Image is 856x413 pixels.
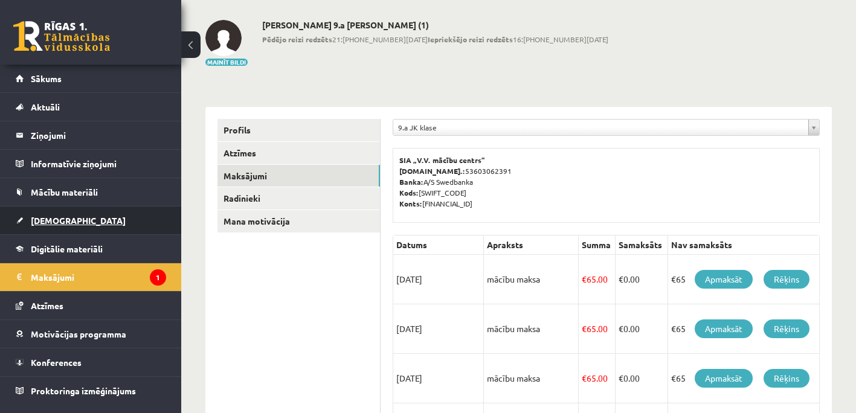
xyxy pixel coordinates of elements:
[31,300,63,311] span: Atzīmes
[399,177,423,187] b: Banka:
[393,304,484,354] td: [DATE]
[16,235,166,263] a: Digitālie materiāli
[616,255,668,304] td: 0.00
[31,385,136,396] span: Proktoringa izmēģinājums
[31,73,62,84] span: Sākums
[31,357,82,368] span: Konferences
[619,373,623,383] span: €
[582,323,587,334] span: €
[150,269,166,286] i: 1
[16,206,166,234] a: [DEMOGRAPHIC_DATA]
[217,210,380,232] a: Mana motivācija
[217,187,380,210] a: Radinieki
[217,165,380,187] a: Maksājumi
[31,121,166,149] legend: Ziņojumi
[16,178,166,206] a: Mācību materiāli
[619,323,623,334] span: €
[668,255,820,304] td: €65
[205,59,248,66] button: Mainīt bildi
[393,120,819,135] a: 9.a JK klase
[217,119,380,141] a: Profils
[262,34,608,45] span: 21:[PHONE_NUMBER][DATE] 16:[PHONE_NUMBER][DATE]
[619,274,623,284] span: €
[695,270,753,289] a: Apmaksāt
[399,166,465,176] b: [DOMAIN_NAME].:
[578,304,616,354] td: 65.00
[16,121,166,149] a: Ziņojumi
[16,65,166,92] a: Sākums
[578,235,616,255] th: Summa
[31,187,98,197] span: Mācību materiāli
[31,150,166,178] legend: Informatīvie ziņojumi
[31,243,103,254] span: Digitālie materiāli
[578,354,616,403] td: 65.00
[399,188,419,197] b: Kods:
[582,373,587,383] span: €
[764,319,809,338] a: Rēķins
[16,93,166,121] a: Aktuāli
[13,21,110,51] a: Rīgas 1. Tālmācības vidusskola
[16,292,166,319] a: Atzīmes
[764,270,809,289] a: Rēķins
[668,235,820,255] th: Nav samaksāts
[428,34,513,44] b: Iepriekšējo reizi redzēts
[398,120,803,135] span: 9.a JK klase
[668,304,820,354] td: €65
[578,255,616,304] td: 65.00
[695,369,753,388] a: Apmaksāt
[217,142,380,164] a: Atzīmes
[31,328,126,339] span: Motivācijas programma
[16,150,166,178] a: Informatīvie ziņojumi
[16,320,166,348] a: Motivācijas programma
[262,34,332,44] b: Pēdējo reizi redzēts
[399,155,486,165] b: SIA „V.V. mācību centrs”
[616,304,668,354] td: 0.00
[16,263,166,291] a: Maksājumi1
[262,20,608,30] h2: [PERSON_NAME] 9.a [PERSON_NAME] (1)
[484,235,579,255] th: Apraksts
[31,215,126,226] span: [DEMOGRAPHIC_DATA]
[393,235,484,255] th: Datums
[393,354,484,403] td: [DATE]
[616,354,668,403] td: 0.00
[205,20,242,56] img: Maikls Juganovs
[616,235,668,255] th: Samaksāts
[582,274,587,284] span: €
[393,255,484,304] td: [DATE]
[484,304,579,354] td: mācību maksa
[16,377,166,405] a: Proktoringa izmēģinājums
[668,354,820,403] td: €65
[399,199,422,208] b: Konts:
[484,255,579,304] td: mācību maksa
[695,319,753,338] a: Apmaksāt
[31,101,60,112] span: Aktuāli
[31,263,166,291] legend: Maksājumi
[399,155,813,209] p: 53603062391 A/S Swedbanka [SWIFT_CODE] [FINANCIAL_ID]
[16,348,166,376] a: Konferences
[484,354,579,403] td: mācību maksa
[764,369,809,388] a: Rēķins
